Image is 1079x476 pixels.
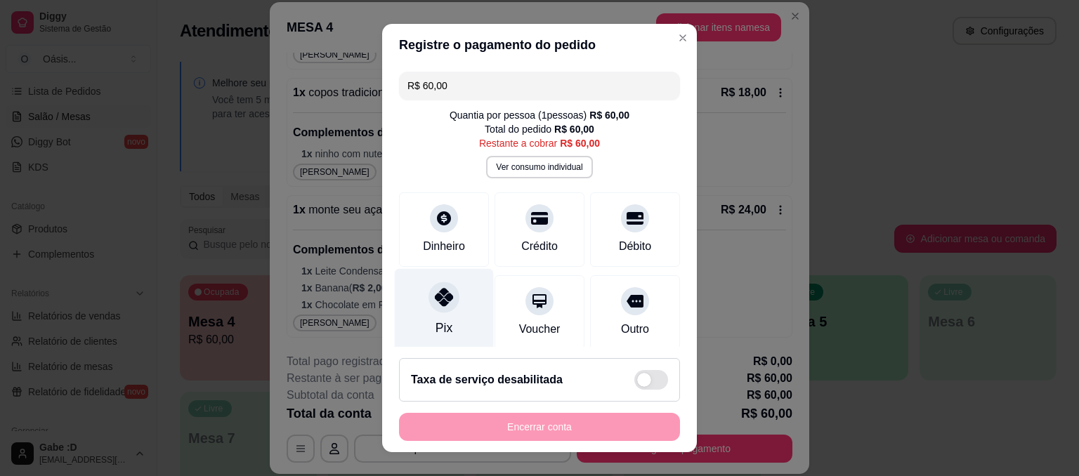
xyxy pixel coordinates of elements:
div: Dinheiro [423,238,465,255]
div: R$ 60,00 [560,136,600,150]
div: Outro [621,321,649,338]
div: R$ 60,00 [589,108,629,122]
div: Crédito [521,238,558,255]
button: Ver consumo individual [486,156,592,178]
input: Ex.: hambúrguer de cordeiro [407,72,672,100]
div: Voucher [519,321,561,338]
div: R$ 60,00 [554,122,594,136]
h2: Taxa de serviço desabilitada [411,371,563,388]
div: Pix [436,319,452,337]
div: Restante a cobrar [479,136,600,150]
div: Débito [619,238,651,255]
div: Quantia por pessoa ( 1 pessoas) [450,108,629,122]
button: Close [672,27,694,49]
header: Registre o pagamento do pedido [382,24,697,66]
div: Total do pedido [485,122,594,136]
